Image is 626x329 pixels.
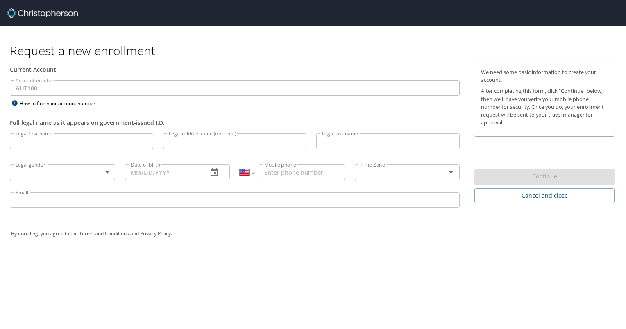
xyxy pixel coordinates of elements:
div: Current Account [10,65,460,74]
p: After completing this form, click "Continue" below, then we'll have you verify your mobile phone ... [481,87,608,126]
div: Full legal name as it appears on government-issued I.D. [10,118,460,127]
div: ​ [10,164,115,180]
a: Privacy Policy [140,230,171,237]
p: We need some basic information to create your account. [481,68,608,84]
img: cbt logo [7,8,78,18]
input: Enter phone number [259,164,345,180]
span: Cancel and close [481,191,608,201]
a: Terms and Conditions [79,230,129,237]
button: Open [445,167,457,178]
div: By enrolling, you agree to the and . [11,223,615,244]
div: How to find your account number [10,98,112,108]
input: MM/DD/YYYY [125,164,202,180]
h1: Request a new enrollment [10,43,621,59]
button: Cancel and close [474,188,615,203]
